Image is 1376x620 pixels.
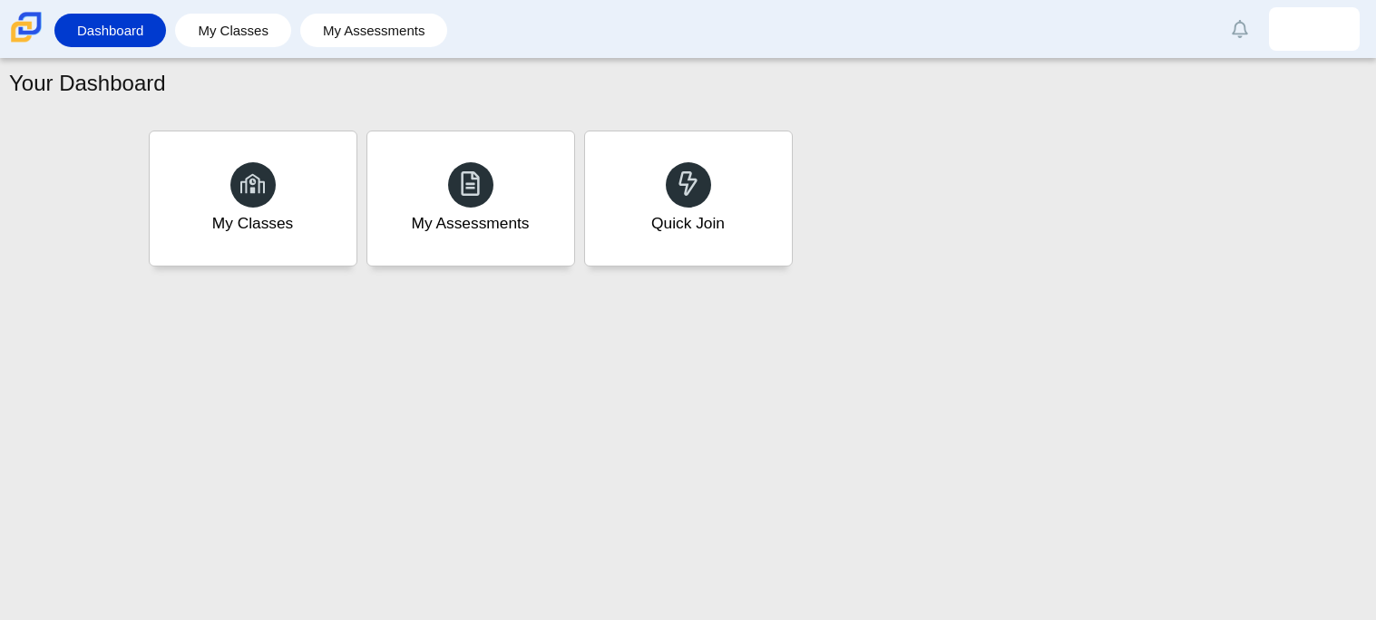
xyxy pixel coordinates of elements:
a: Carmen School of Science & Technology [7,34,45,49]
a: My Classes [184,14,282,47]
img: Carmen School of Science & Technology [7,8,45,46]
div: Quick Join [651,212,725,235]
h1: Your Dashboard [9,68,166,99]
a: Alerts [1220,9,1260,49]
a: Dashboard [63,14,157,47]
div: My Assessments [412,212,530,235]
a: My Classes [149,131,357,266]
img: ava.franco-rodrigu.mYKcd3 [1300,15,1329,44]
a: My Assessments [309,14,439,47]
a: My Assessments [366,131,575,266]
a: Quick Join [584,131,793,266]
a: ava.franco-rodrigu.mYKcd3 [1269,7,1360,51]
div: My Classes [212,212,294,235]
